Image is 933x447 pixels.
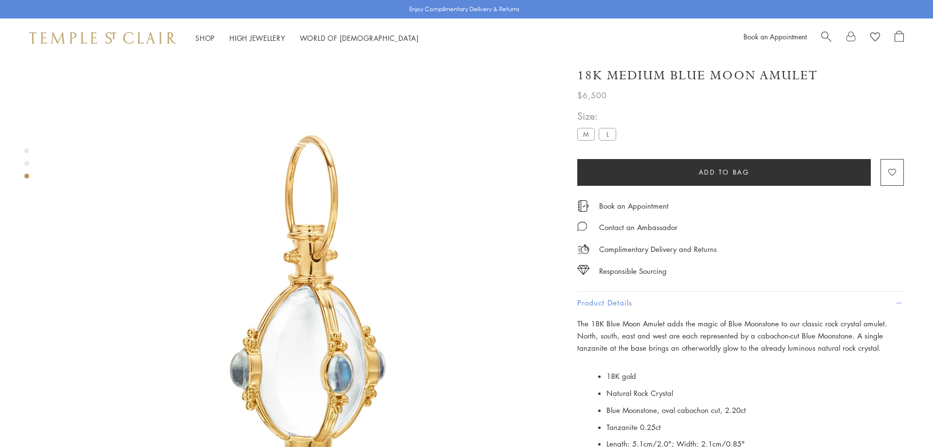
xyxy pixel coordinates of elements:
a: Book an Appointment [743,32,807,41]
span: Size: [577,108,620,124]
p: Enjoy Complimentary Delivery & Returns [409,4,519,14]
nav: Main navigation [195,32,419,44]
a: Search [821,31,831,45]
img: icon_delivery.svg [577,243,589,255]
div: Contact an Ambassador [599,221,677,233]
button: Product Details [577,292,904,314]
h1: 18K Medium Blue Moon Amulet [577,67,818,84]
img: icon_sourcing.svg [577,265,589,275]
div: Product gallery navigation [24,146,29,186]
p: The 18K Blue Moon Amulet adds the magic of Blue Moonstone to our classic rock crystal amulet. Nor... [577,318,904,354]
a: High JewelleryHigh Jewellery [229,33,285,43]
img: MessageIcon-01_2.svg [577,221,587,231]
div: Responsible Sourcing [599,265,667,277]
li: 18K gold [606,368,904,385]
li: Tanzanite 0.25ct [606,419,904,436]
label: M [577,128,595,140]
a: Open Shopping Bag [895,31,904,45]
a: Book an Appointment [599,200,669,211]
span: $6,500 [577,89,607,102]
span: Add to bag [699,167,750,178]
a: World of [DEMOGRAPHIC_DATA]World of [DEMOGRAPHIC_DATA] [300,33,419,43]
li: Blue Moonstone, oval cabochon cut, 2.20ct [606,402,904,419]
iframe: Gorgias live chat messenger [884,401,923,437]
a: View Wishlist [870,31,880,45]
img: icon_appointment.svg [577,200,589,212]
img: Temple St. Clair [29,32,176,44]
button: Add to bag [577,159,871,186]
a: ShopShop [195,33,215,43]
label: L [599,128,616,140]
li: Natural Rock Crystal [606,385,904,402]
p: Complimentary Delivery and Returns [599,243,717,255]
